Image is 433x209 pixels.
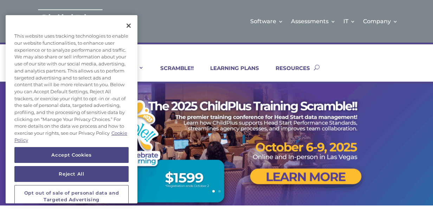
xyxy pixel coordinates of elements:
[6,15,137,203] div: Cookie banner
[212,190,215,192] a: 1
[218,190,221,192] a: 2
[291,7,336,36] a: Assessments
[121,18,136,33] button: Close
[201,65,259,82] a: LEARNING PLANS
[14,147,129,163] button: Accept Cookies
[14,185,129,207] button: Opt out of sale of personal data and Targeted Advertising
[151,65,194,82] a: SCRAMBLE!!
[14,130,127,143] a: More information about your privacy, opens in a new tab
[267,65,310,82] a: RESOURCES
[343,7,355,36] a: IT
[14,166,129,182] button: Reject All
[363,7,398,36] a: Company
[250,7,283,36] a: Software
[6,29,137,147] div: This website uses tracking technologies to enable our website functionalities, to enhance user ex...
